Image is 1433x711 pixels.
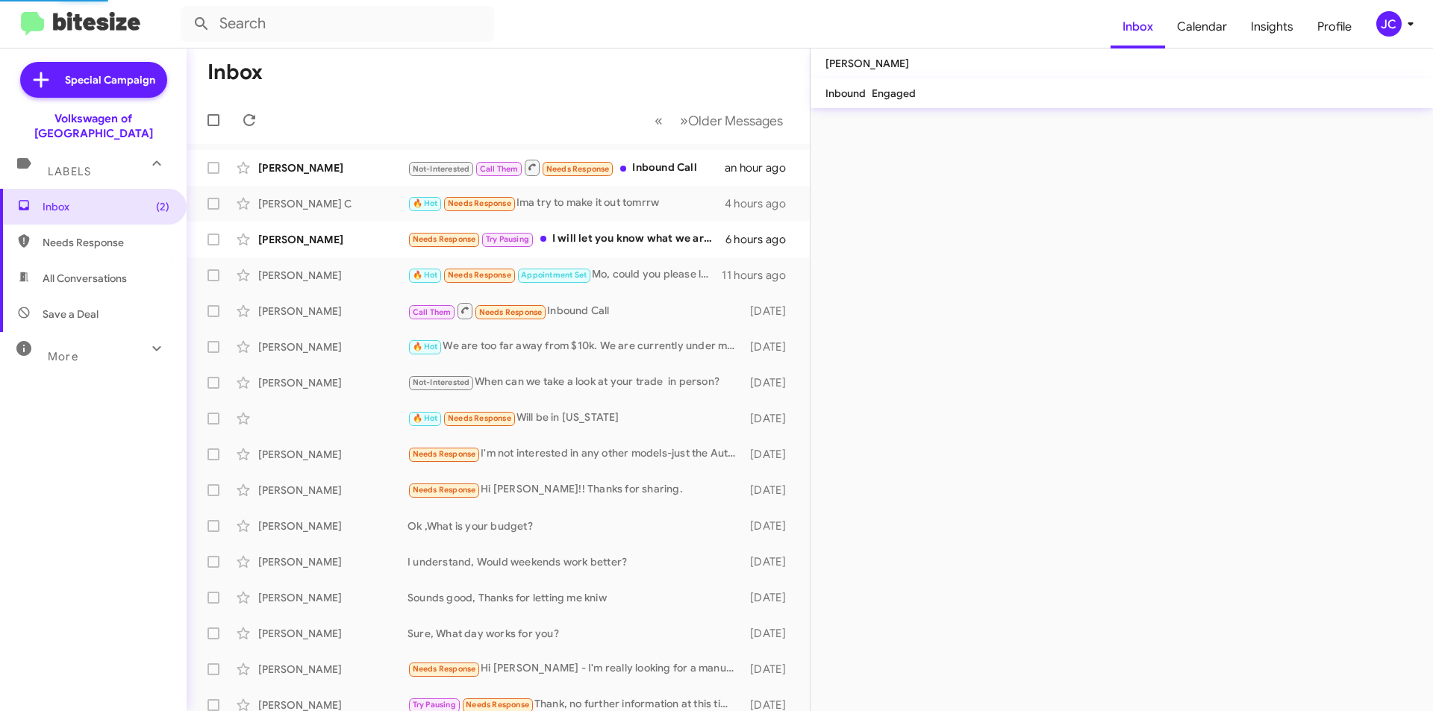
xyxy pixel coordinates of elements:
div: [DATE] [743,626,798,641]
span: 🔥 Hot [413,342,438,351]
span: Special Campaign [65,72,155,87]
div: I'm not interested in any other models-just the Autobahn GTI [408,445,743,463]
span: Needs Response [448,198,511,208]
div: [DATE] [743,519,798,533]
a: Special Campaign [20,62,167,98]
div: Ima try to make it out tomrrw [408,195,725,212]
div: [PERSON_NAME] [258,590,408,605]
div: [DATE] [743,447,798,462]
span: Needs Response [448,270,511,280]
div: Hi [PERSON_NAME] - I'm really looking for a manual tranny. I'd be happy to talk with you about my... [408,660,743,677]
span: Inbound [825,87,866,100]
a: Insights [1239,5,1305,48]
nav: Page navigation example [646,105,792,136]
div: [DATE] [743,304,798,319]
div: [PERSON_NAME] [258,519,408,533]
div: [PERSON_NAME] [258,375,408,390]
span: [PERSON_NAME] [825,57,909,70]
div: 4 hours ago [725,196,798,211]
div: Sounds good, Thanks for letting me kniw [408,590,743,605]
div: Ok ,What is your budget? [408,519,743,533]
span: Needs Response [479,307,543,317]
a: Calendar [1165,5,1239,48]
span: Call Them [413,307,452,317]
div: [PERSON_NAME] [258,554,408,569]
div: I will let you know what we are looking for and if you get something in that fits the criteria we... [408,231,725,248]
div: [PERSON_NAME] C [258,196,408,211]
div: [PERSON_NAME] [258,160,408,175]
span: Appointment Set [521,270,587,280]
span: Older Messages [688,113,783,129]
div: 11 hours ago [722,268,798,283]
input: Search [181,6,494,42]
span: Needs Response [413,664,476,674]
span: Needs Response [546,164,610,174]
span: All Conversations [43,271,127,286]
span: Needs Response [413,449,476,459]
span: Needs Response [448,413,511,423]
div: [PERSON_NAME] [258,304,408,319]
div: [PERSON_NAME] [258,232,408,247]
span: More [48,350,78,363]
div: [DATE] [743,590,798,605]
span: Not-Interested [413,164,470,174]
button: Next [671,105,792,136]
span: 🔥 Hot [413,413,438,423]
div: [DATE] [743,339,798,354]
span: Needs Response [43,235,169,250]
span: « [655,111,663,130]
span: Call Them [480,164,519,174]
div: Inbound Call [408,301,743,320]
div: [DATE] [743,662,798,677]
div: [PERSON_NAME] [258,447,408,462]
div: an hour ago [725,160,798,175]
div: Sure, What day works for you? [408,626,743,641]
div: Inbound Call [408,158,725,177]
button: JC [1364,11,1417,37]
h1: Inbox [207,60,263,84]
span: Needs Response [466,700,529,710]
div: I understand, Would weekends work better? [408,554,743,569]
span: Labels [48,165,91,178]
div: [DATE] [743,411,798,426]
div: [PERSON_NAME] [258,483,408,498]
span: Save a Deal [43,307,99,322]
span: Needs Response [413,234,476,244]
div: [PERSON_NAME] [258,626,408,641]
span: 🔥 Hot [413,198,438,208]
div: Hi [PERSON_NAME]!! Thanks for sharing. [408,481,743,498]
div: We are too far away from $10k. We are currently under market value on the X2. It is currently pri... [408,338,743,355]
div: [DATE] [743,483,798,498]
div: When can we take a look at your trade in person? [408,374,743,391]
span: (2) [156,199,169,214]
span: Not-Interested [413,378,470,387]
div: Mo, could you please let us know when the touch up paint will be ready? No one has called or foll... [408,266,722,284]
span: 🔥 Hot [413,270,438,280]
div: 6 hours ago [725,232,798,247]
div: [DATE] [743,554,798,569]
button: Previous [646,105,672,136]
span: Try Pausing [486,234,529,244]
div: JC [1376,11,1402,37]
div: Will be in [US_STATE] [408,410,743,427]
span: Inbox [43,199,169,214]
span: Try Pausing [413,700,456,710]
span: Needs Response [413,485,476,495]
a: Profile [1305,5,1364,48]
div: [PERSON_NAME] [258,662,408,677]
span: Engaged [872,87,916,100]
div: [PERSON_NAME] [258,339,408,354]
a: Inbox [1111,5,1165,48]
span: » [680,111,688,130]
div: [DATE] [743,375,798,390]
div: [PERSON_NAME] [258,268,408,283]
